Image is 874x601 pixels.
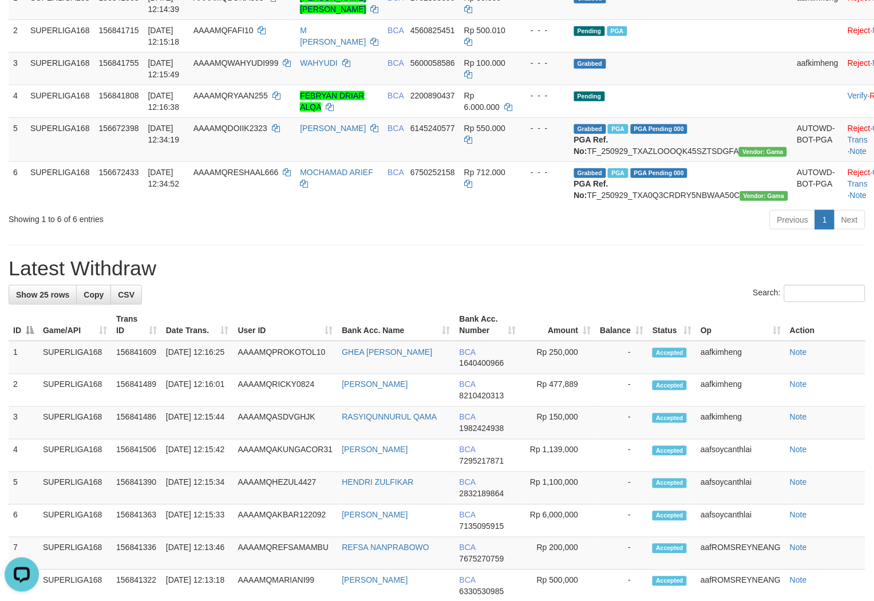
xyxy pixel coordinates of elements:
td: 156841489 [112,374,161,407]
span: Accepted [652,413,687,423]
a: Note [850,191,867,200]
div: - - - [521,90,565,101]
td: SUPERLIGA168 [38,407,112,440]
a: Note [790,543,807,552]
td: aafkimheng [696,407,785,440]
span: Copy [84,290,104,299]
td: [DATE] 12:15:42 [161,440,234,472]
td: 156841336 [112,537,161,570]
td: Rp 6,000,000 [521,505,596,537]
th: User ID: activate to sort column ascending [234,309,338,341]
span: Rp 6.000.000 [464,91,500,112]
th: ID: activate to sort column descending [9,309,38,341]
th: Action [785,309,865,341]
td: AAAAMQREFSAMAMBU [234,537,338,570]
a: FEBRYAN DRIAR ALQA [300,91,364,112]
span: Copy 1640400966 to clipboard [460,359,504,368]
span: BCA [460,413,476,422]
span: Copy 4560825451 to clipboard [410,26,455,35]
td: - [595,537,648,570]
td: Rp 1,100,000 [521,472,596,505]
span: 156841808 [99,91,139,100]
td: aafsoycanthlai [696,505,785,537]
td: Rp 150,000 [521,407,596,440]
td: SUPERLIGA168 [26,19,94,52]
td: 156841486 [112,407,161,440]
span: BCA [387,58,404,68]
th: Date Trans.: activate to sort column ascending [161,309,234,341]
td: - [595,440,648,472]
a: Copy [76,285,111,305]
td: 156841390 [112,472,161,505]
td: 6 [9,505,38,537]
a: Note [790,413,807,422]
td: aafsoycanthlai [696,472,785,505]
td: aafkimheng [696,341,785,374]
span: [DATE] 12:34:19 [148,124,180,144]
span: BCA [460,511,476,520]
td: [DATE] 12:15:34 [161,472,234,505]
div: - - - [521,122,565,134]
a: Note [790,478,807,487]
span: 156672433 [99,168,139,177]
div: Showing 1 to 6 of 6 entries [9,209,355,225]
span: Copy 8210420313 to clipboard [460,392,504,401]
h1: Latest Withdraw [9,257,865,280]
td: [DATE] 12:13:46 [161,537,234,570]
a: Show 25 rows [9,285,77,305]
a: Reject [848,58,871,68]
span: Copy 6330530985 to clipboard [460,587,504,596]
td: [DATE] 12:15:44 [161,407,234,440]
td: 7 [9,537,38,570]
span: AAAAMQRESHAAL666 [193,168,279,177]
td: 4 [9,440,38,472]
td: 2 [9,374,38,407]
a: [PERSON_NAME] [342,380,408,389]
span: Rp 550.000 [464,124,505,133]
td: 156841609 [112,341,161,374]
th: Bank Acc. Name: activate to sort column ascending [338,309,455,341]
span: BCA [460,478,476,487]
td: aafkimheng [696,374,785,407]
a: [PERSON_NAME] [342,511,408,520]
td: Rp 1,139,000 [521,440,596,472]
td: 1 [9,341,38,374]
td: - [595,505,648,537]
td: SUPERLIGA168 [38,374,112,407]
span: Marked by aafsoycanthlai [608,124,628,134]
td: AAAAMQPROKOTOL10 [234,341,338,374]
span: Copy 7135095915 to clipboard [460,522,504,531]
b: PGA Ref. No: [574,179,608,200]
span: Rp 500.010 [464,26,505,35]
button: Open LiveChat chat widget [5,5,39,39]
span: BCA [460,576,476,585]
span: Rp 712.000 [464,168,505,177]
span: Accepted [652,544,687,553]
a: Note [790,347,807,357]
span: BCA [387,91,404,100]
span: [DATE] 12:15:18 [148,26,180,46]
span: Marked by aafsoycanthlai [607,26,627,36]
span: AAAAMQFAFI10 [193,26,254,35]
span: BCA [460,445,476,454]
a: Reject [848,168,871,177]
span: Copy 2200890437 to clipboard [410,91,455,100]
td: 4 [9,85,26,117]
span: PGA Pending [631,124,688,134]
span: Accepted [652,348,687,358]
td: 3 [9,407,38,440]
td: aafkimheng [793,52,843,85]
span: BCA [387,26,404,35]
td: AAAAMQHEZUL4427 [234,472,338,505]
input: Search: [784,285,865,302]
td: SUPERLIGA168 [26,161,94,205]
td: SUPERLIGA168 [38,505,112,537]
span: Accepted [652,576,687,586]
span: Copy 6750252158 to clipboard [410,168,455,177]
span: Rp 100.000 [464,58,505,68]
td: SUPERLIGA168 [38,472,112,505]
a: Note [790,511,807,520]
span: Grabbed [574,168,606,178]
a: Note [850,147,867,156]
th: Bank Acc. Number: activate to sort column ascending [455,309,521,341]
